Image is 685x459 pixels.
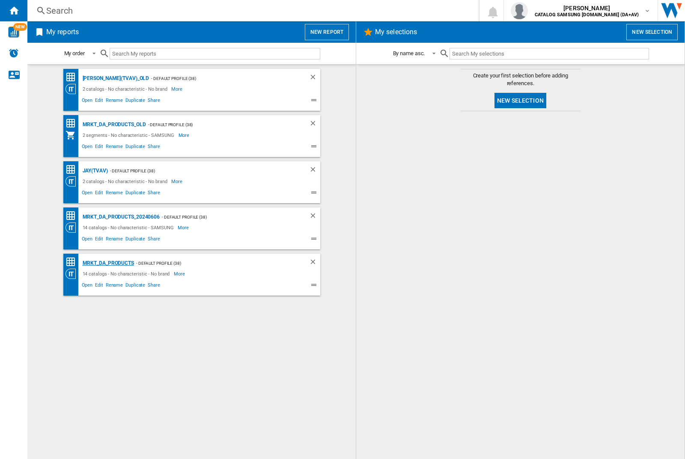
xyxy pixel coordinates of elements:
[66,84,80,94] div: Category View
[94,281,104,291] span: Edit
[80,235,94,245] span: Open
[461,72,581,87] span: Create your first selection before adding references.
[179,130,191,140] span: More
[104,281,124,291] span: Rename
[66,130,80,140] div: My Assortment
[94,142,104,153] span: Edit
[309,258,320,269] div: Delete
[66,118,80,129] div: Price Matrix
[124,142,146,153] span: Duplicate
[146,281,161,291] span: Share
[80,281,94,291] span: Open
[309,166,320,176] div: Delete
[124,189,146,199] span: Duplicate
[626,24,678,40] button: New selection
[80,84,172,94] div: 2 catalogs - No characteristic - No brand
[94,96,104,107] span: Edit
[46,5,456,17] div: Search
[80,212,160,222] div: MRKT_DA_PRODUCTS_20240606
[66,164,80,175] div: Price Matrix
[66,222,80,233] div: Category View
[80,189,94,199] span: Open
[80,130,179,140] div: 2 segments - No characteristic - SAMSUNG
[80,176,172,187] div: 2 catalogs - No characteristic - No brand
[160,212,292,222] div: - Default profile (38)
[80,119,146,130] div: MRKT_DA_PRODUCTS_OLD
[45,24,80,40] h2: My reports
[80,222,178,233] div: 14 catalogs - No characteristic - SAMSUNG
[108,166,292,176] div: - Default profile (38)
[13,23,27,31] span: NEW
[80,269,174,279] div: 14 catalogs - No characteristic - No brand
[134,258,292,269] div: - Default profile (38)
[393,50,425,56] div: By name asc.
[66,176,80,187] div: Category View
[309,73,320,84] div: Delete
[171,176,184,187] span: More
[174,269,186,279] span: More
[104,96,124,107] span: Rename
[66,269,80,279] div: Category View
[146,142,161,153] span: Share
[104,235,124,245] span: Rename
[146,96,161,107] span: Share
[124,96,146,107] span: Duplicate
[305,24,349,40] button: New report
[66,72,80,83] div: Price Matrix
[373,24,419,40] h2: My selections
[146,235,161,245] span: Share
[494,93,546,108] button: New selection
[80,166,108,176] div: JAY(TVAV)
[110,48,320,59] input: Search My reports
[535,4,639,12] span: [PERSON_NAME]
[171,84,184,94] span: More
[149,73,292,84] div: - Default profile (38)
[80,96,94,107] span: Open
[146,189,161,199] span: Share
[535,12,639,18] b: CATALOG SAMSUNG [DOMAIN_NAME] (DA+AV)
[80,142,94,153] span: Open
[66,257,80,267] div: Price Matrix
[309,119,320,130] div: Delete
[94,235,104,245] span: Edit
[66,210,80,221] div: Price Matrix
[80,258,134,269] div: MRKT_DA_PRODUCTS
[309,212,320,222] div: Delete
[104,142,124,153] span: Rename
[104,189,124,199] span: Rename
[9,48,19,58] img: alerts-logo.svg
[450,48,649,59] input: Search My selections
[178,222,190,233] span: More
[8,27,19,38] img: wise-card.svg
[80,73,149,84] div: [PERSON_NAME](TVAV)_old
[64,50,85,56] div: My order
[124,235,146,245] span: Duplicate
[94,189,104,199] span: Edit
[511,2,528,19] img: profile.jpg
[124,281,146,291] span: Duplicate
[146,119,292,130] div: - Default profile (38)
